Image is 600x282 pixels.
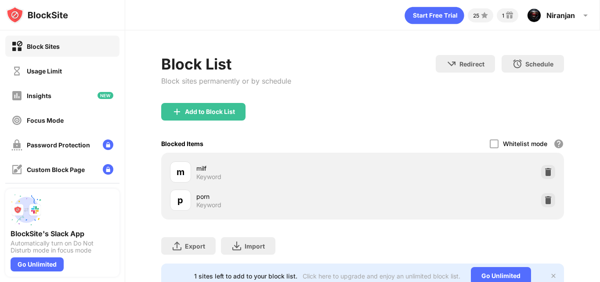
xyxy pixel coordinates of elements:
div: Block sites permanently or by schedule [161,77,291,85]
div: porn [196,192,363,201]
div: Schedule [525,60,553,68]
div: Focus Mode [27,117,64,124]
div: Export [185,242,205,250]
img: new-icon.svg [98,92,113,99]
img: focus-off.svg [11,115,22,126]
div: Import [245,242,265,250]
div: BlockSite's Slack App [11,229,114,238]
img: reward-small.svg [504,10,515,21]
div: Usage Limit [27,67,62,75]
img: time-usage-off.svg [11,66,22,77]
div: Insights [27,92,51,99]
div: milf [196,164,363,173]
div: Keyword [196,201,221,209]
div: Password Protection [27,141,90,149]
img: ACg8ocKze2lv8hkLppIHdmY9Wxgl9lWJ06GZI2t_1m8wjaZ-7S2i12I=s96-c [527,8,541,22]
div: Whitelist mode [503,140,547,147]
img: customize-block-page-off.svg [11,164,22,175]
img: logo-blocksite.svg [6,6,68,24]
div: Add to Block List [185,108,235,115]
div: 1 [502,12,504,19]
div: Keyword [196,173,221,181]
img: points-small.svg [479,10,490,21]
img: push-slack.svg [11,194,42,226]
div: animation [405,7,464,24]
div: Blocked Items [161,140,203,147]
img: password-protection-off.svg [11,139,22,150]
div: Automatically turn on Do Not Disturb mode in focus mode [11,240,114,254]
div: m [177,165,184,179]
div: p [177,194,183,207]
div: Go Unlimited [11,257,64,271]
div: Block Sites [27,43,60,50]
div: Custom Block Page [27,166,85,173]
div: Redirect [459,60,484,68]
div: Niranjan [546,11,575,20]
img: x-button.svg [550,272,557,279]
img: insights-off.svg [11,90,22,101]
div: Click here to upgrade and enjoy an unlimited block list. [303,272,460,280]
img: block-on.svg [11,41,22,52]
img: lock-menu.svg [103,164,113,175]
div: 1 sites left to add to your block list. [194,272,297,280]
div: 25 [473,12,479,19]
div: Block List [161,55,291,73]
img: lock-menu.svg [103,139,113,150]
